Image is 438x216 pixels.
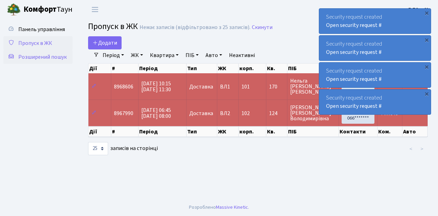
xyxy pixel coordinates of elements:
[220,84,236,90] span: ВЛ1
[239,126,266,137] th: корп.
[290,78,336,95] span: Нельга [PERSON_NAME] [PERSON_NAME]
[423,90,430,97] div: ×
[217,126,239,137] th: ЖК
[139,126,187,137] th: Період
[326,102,382,110] a: Open security request #
[269,84,284,90] span: 170
[86,4,104,15] button: Переключити навігацію
[269,111,284,116] span: 124
[18,53,67,61] span: Розширений пошук
[189,84,213,90] span: Доставка
[326,75,382,83] a: Open security request #
[326,21,382,29] a: Open security request #
[319,9,431,34] div: Security request created
[141,80,171,93] span: [DATE] 10:15 [DATE] 11:30
[423,36,430,43] div: ×
[88,142,158,155] label: записів на сторінці
[378,126,403,137] th: Ком.
[216,204,248,211] a: Massive Kinetic
[7,3,21,17] img: logo.png
[88,142,108,155] select: записів на сторінці
[402,126,428,137] th: Авто
[226,49,258,61] a: Неактивні
[287,64,339,73] th: ПІБ
[266,126,287,137] th: Кв.
[100,49,127,61] a: Період
[147,49,181,61] a: Квартира
[93,39,117,47] span: Додати
[189,204,249,211] div: Розроблено .
[266,64,287,73] th: Кв.
[114,83,133,91] span: 8968606
[339,126,378,137] th: Контакти
[23,4,57,15] b: Комфорт
[217,64,239,73] th: ЖК
[252,24,273,31] a: Скинути
[18,26,65,33] span: Панель управління
[290,105,336,121] span: [PERSON_NAME] [PERSON_NAME] Володимирівна
[408,6,430,13] b: ВЛ2 -. К.
[3,22,73,36] a: Панель управління
[187,126,217,137] th: Тип
[111,64,139,73] th: #
[23,4,73,16] span: Таун
[111,126,139,137] th: #
[3,50,73,64] a: Розширений пошук
[187,64,217,73] th: Тип
[239,64,266,73] th: корп.
[408,6,430,14] a: ВЛ2 -. К.
[241,83,250,91] span: 101
[319,90,431,114] div: Security request created
[287,126,339,137] th: ПІБ
[319,36,431,60] div: Security request created
[141,106,171,120] span: [DATE] 06:45 [DATE] 08:00
[183,49,201,61] a: ПІБ
[88,64,111,73] th: Дії
[241,110,250,117] span: 102
[88,126,111,137] th: Дії
[88,36,122,49] a: Додати
[189,111,213,116] span: Доставка
[139,64,187,73] th: Період
[128,49,146,61] a: ЖК
[326,48,382,56] a: Open security request #
[423,63,430,70] div: ×
[319,63,431,87] div: Security request created
[88,20,138,32] span: Пропуск в ЖК
[423,9,430,16] div: ×
[114,110,133,117] span: 8967990
[18,39,52,47] span: Пропуск в ЖК
[3,36,73,50] a: Пропуск в ЖК
[140,24,250,31] div: Немає записів (відфільтровано з 25 записів).
[203,49,225,61] a: Авто
[220,111,236,116] span: ВЛ2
